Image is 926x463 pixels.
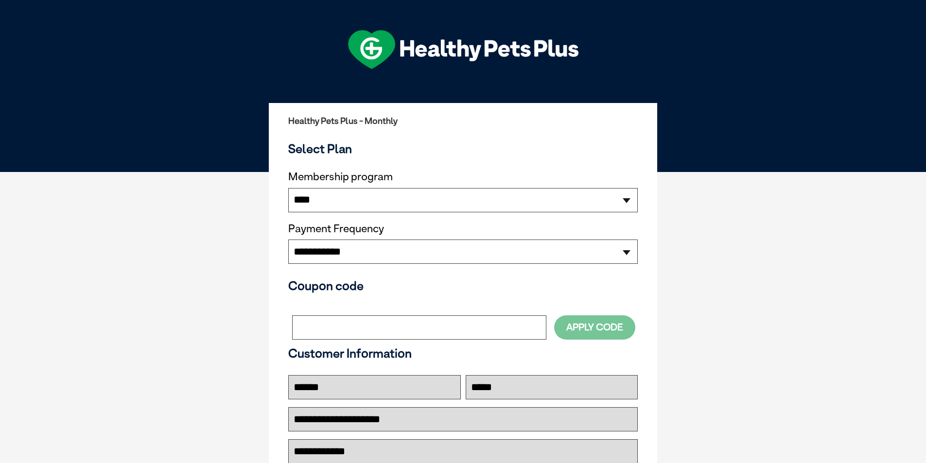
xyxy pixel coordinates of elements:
h3: Coupon code [288,278,638,293]
h3: Select Plan [288,141,638,156]
label: Payment Frequency [288,223,384,235]
h2: Healthy Pets Plus - Monthly [288,116,638,126]
label: Membership program [288,171,638,183]
h3: Customer Information [288,346,638,360]
button: Apply Code [554,315,635,339]
img: hpp-logo-landscape-green-white.png [348,30,578,69]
